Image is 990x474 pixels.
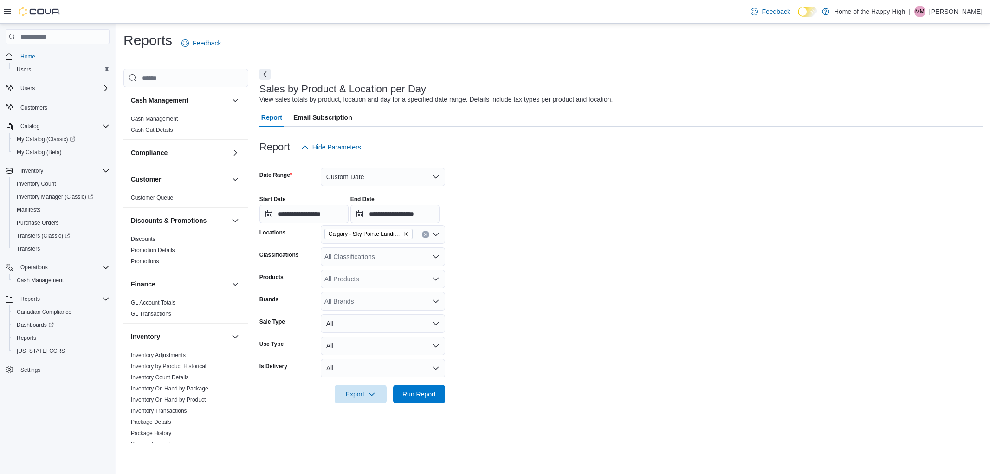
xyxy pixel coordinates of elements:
[230,95,241,106] button: Cash Management
[13,306,110,318] span: Canadian Compliance
[131,351,186,359] span: Inventory Adjustments
[131,96,188,105] h3: Cash Management
[13,64,110,75] span: Users
[17,206,40,214] span: Manifests
[17,51,110,62] span: Home
[131,396,206,403] span: Inventory On Hand by Product
[2,120,113,133] button: Catalog
[17,321,54,329] span: Dashboards
[259,296,278,303] label: Brands
[9,242,113,255] button: Transfers
[131,352,186,358] a: Inventory Adjustments
[9,177,113,190] button: Inventory Count
[13,134,79,145] a: My Catalog (Classic)
[17,334,36,342] span: Reports
[13,178,60,189] a: Inventory Count
[914,6,925,17] div: Missy McErlain
[131,385,208,392] span: Inventory On Hand by Package
[324,229,413,239] span: Calgary - Sky Pointe Landing - Fire & Flower
[259,229,286,236] label: Locations
[13,230,74,241] a: Transfers (Classic)
[9,229,113,242] a: Transfers (Classic)
[403,231,408,237] button: Remove Calgary - Sky Pointe Landing - Fire & Flower from selection in this group
[13,178,110,189] span: Inventory Count
[17,51,39,62] a: Home
[131,299,175,306] span: GL Account Totals
[2,363,113,377] button: Settings
[131,310,171,318] span: GL Transactions
[2,261,113,274] button: Operations
[6,46,110,401] nav: Complex example
[261,108,282,127] span: Report
[17,101,110,113] span: Customers
[131,216,207,225] h3: Discounts & Promotions
[13,191,97,202] a: Inventory Manager (Classic)
[131,374,189,381] a: Inventory Count Details
[798,7,817,17] input: Dark Mode
[321,314,445,333] button: All
[9,133,113,146] a: My Catalog (Classic)
[20,295,40,303] span: Reports
[259,69,271,80] button: Next
[131,441,179,448] span: Product Expirations
[259,142,290,153] h3: Report
[2,100,113,114] button: Customers
[20,84,35,92] span: Users
[131,374,189,381] span: Inventory Count Details
[321,359,445,377] button: All
[123,113,248,139] div: Cash Management
[17,165,47,176] button: Inventory
[20,366,40,374] span: Settings
[17,308,71,316] span: Canadian Compliance
[131,363,207,370] a: Inventory by Product Historical
[13,134,110,145] span: My Catalog (Classic)
[13,345,69,357] a: [US_STATE] CCRS
[432,298,440,305] button: Open list of options
[20,167,43,175] span: Inventory
[321,168,445,186] button: Custom Date
[230,174,241,185] button: Customer
[13,204,110,215] span: Manifests
[17,121,43,132] button: Catalog
[17,293,44,305] button: Reports
[131,96,228,105] button: Cash Management
[432,231,440,238] button: Open list of options
[9,63,113,76] button: Users
[123,192,248,207] div: Customer
[422,231,429,238] button: Clear input
[131,175,161,184] h3: Customer
[259,205,349,223] input: Press the down key to open a popover containing a calendar.
[230,279,241,290] button: Finance
[131,236,155,242] a: Discounts
[402,390,436,399] span: Run Report
[13,204,44,215] a: Manifests
[9,274,113,287] button: Cash Management
[17,364,44,376] a: Settings
[259,95,613,104] div: View sales totals by product, location and day for a specified date range. Details include tax ty...
[131,279,228,289] button: Finance
[20,53,35,60] span: Home
[340,385,381,403] span: Export
[17,149,62,156] span: My Catalog (Beta)
[131,407,187,415] span: Inventory Transactions
[17,121,110,132] span: Catalog
[131,419,171,425] a: Package Details
[13,243,44,254] a: Transfers
[9,146,113,159] button: My Catalog (Beta)
[123,234,248,271] div: Discounts & Promotions
[131,235,155,243] span: Discounts
[230,331,241,342] button: Inventory
[432,253,440,260] button: Open list of options
[17,180,56,188] span: Inventory Count
[13,345,110,357] span: Washington CCRS
[259,273,284,281] label: Products
[131,175,228,184] button: Customer
[17,136,75,143] span: My Catalog (Classic)
[131,216,228,225] button: Discounts & Promotions
[131,148,228,157] button: Compliance
[193,39,221,48] span: Feedback
[329,229,401,239] span: Calgary - Sky Pointe Landing - Fire & Flower
[13,191,110,202] span: Inventory Manager (Classic)
[131,418,171,426] span: Package Details
[259,171,292,179] label: Date Range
